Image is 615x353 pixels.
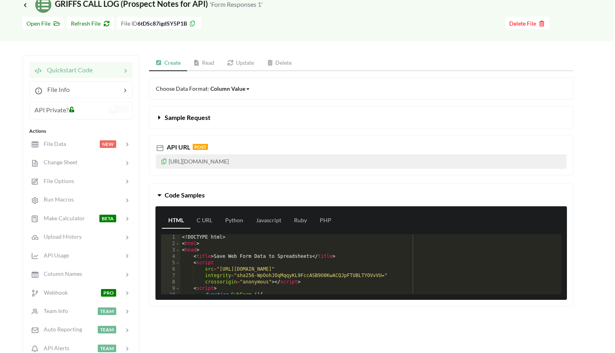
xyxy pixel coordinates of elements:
span: Refresh File [71,20,110,27]
span: TEAM [98,345,116,352]
p: [URL][DOMAIN_NAME] [156,154,567,169]
span: TEAM [98,307,116,315]
span: File Info [42,86,70,93]
div: Column Value [210,84,245,93]
span: NEW [100,140,116,148]
a: Delete [260,55,298,71]
b: 6tDSc87igdSY5P1B [137,20,187,27]
span: POST [193,144,208,150]
a: HTML [162,213,190,229]
span: Make Calculator [39,215,85,221]
div: 7 [161,273,180,279]
span: File Options [39,177,74,184]
a: Python [219,213,250,229]
span: Run Macros [39,196,74,203]
a: PHP [313,213,338,229]
button: Refresh File [67,17,114,29]
div: 5 [161,260,180,266]
div: Actions [29,128,133,135]
div: 9 [161,285,180,292]
div: 10 [161,292,180,298]
span: Quickstart Code [42,66,93,74]
span: File ID [121,20,137,27]
span: Upload History [39,233,82,240]
span: BETA [99,215,116,222]
span: API Private? [34,106,69,114]
button: Code Samples [149,184,573,206]
span: Team Info [39,307,68,314]
span: Webhook [39,289,68,296]
a: Update [221,55,260,71]
span: Sample Request [165,114,210,121]
span: Code Samples [165,191,205,199]
a: Create [149,55,187,71]
button: Open File [22,17,64,29]
span: PRO [101,289,116,297]
span: Auto Reporting [39,326,82,333]
span: Change Sheet [39,159,77,166]
span: API Usage [39,252,69,259]
span: API URL [165,143,190,151]
small: 'Form Responses 1' [210,0,263,8]
span: API Alerts [39,345,69,351]
a: Read [187,55,221,71]
a: C URL [190,213,219,229]
button: Delete File [505,17,549,29]
div: 6 [161,266,180,273]
span: File Data [39,140,66,147]
div: 3 [161,247,180,253]
span: TEAM [98,326,116,333]
button: Sample Request [149,106,573,129]
div: 1 [161,234,180,241]
a: Ruby [288,213,313,229]
span: Delete File [509,20,545,27]
div: 8 [161,279,180,285]
div: 4 [161,253,180,260]
span: Column Names [39,270,82,277]
div: 2 [161,241,180,247]
span: Open File [26,20,60,27]
span: Choose Data Format: [156,85,250,92]
a: Javascript [250,213,288,229]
